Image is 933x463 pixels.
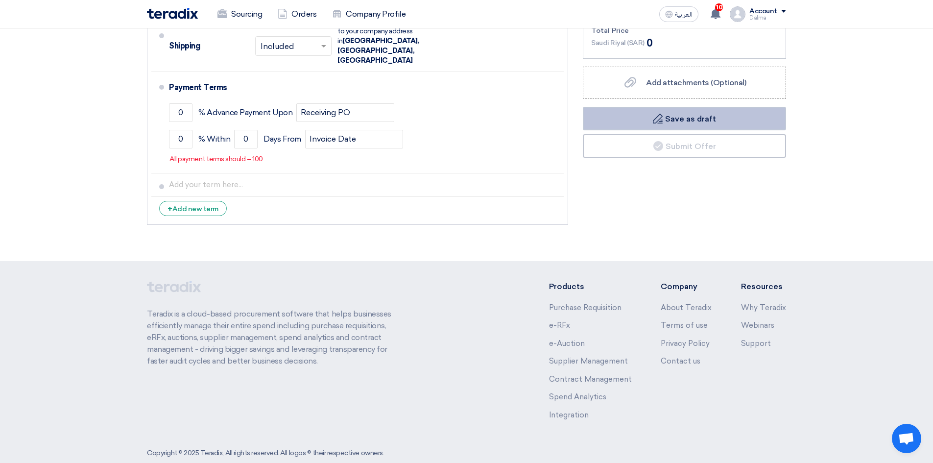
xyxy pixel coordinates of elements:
[715,3,723,11] span: 10
[730,6,745,22] img: profile_test.png
[661,339,710,348] a: Privacy Policy
[147,448,384,458] div: Copyright © 2025 Teradix, All rights reserved. All logos © their respective owners.
[661,357,700,366] a: Contact us
[169,76,552,99] div: Payment Terms
[198,134,230,144] span: % Within
[549,339,585,348] a: e-Auction
[549,375,632,384] a: Contract Management
[549,357,628,366] a: Supplier Management
[270,3,324,25] a: Orders
[234,130,258,148] input: payment-term-2
[324,3,413,25] a: Company Profile
[583,107,786,130] button: Save as draft
[305,130,403,148] input: payment-term-2
[591,25,778,36] div: Total Price
[749,7,777,16] div: Account
[741,303,786,312] a: Why Teradix
[675,11,693,18] span: العربية
[159,201,227,216] div: Add new term
[198,108,292,118] span: % Advance Payment Upon
[741,281,786,292] li: Resources
[147,8,198,19] img: Teradix logo
[169,34,247,58] div: Shipping
[210,3,270,25] a: Sourcing
[661,321,708,330] a: Terms of use
[296,103,394,122] input: payment-term-2
[167,204,172,214] span: +
[169,130,192,148] input: payment-term-2
[549,321,570,330] a: e-RFx
[549,411,589,419] a: Integration
[337,26,445,66] div: to your company address in
[646,36,653,50] span: 0
[169,154,263,164] p: All payment terms should = 100
[549,303,622,312] a: Purchase Requisition
[749,15,786,21] div: Dalma
[263,134,301,144] span: Days From
[892,424,921,453] div: Open chat
[661,303,712,312] a: About Teradix
[741,321,774,330] a: Webinars
[591,38,645,48] span: Saudi Riyal (SAR)
[337,37,419,65] span: [GEOGRAPHIC_DATA], [GEOGRAPHIC_DATA], [GEOGRAPHIC_DATA]
[583,134,786,158] button: Submit Offer
[661,281,712,292] li: Company
[741,339,771,348] a: Support
[147,308,403,367] p: Teradix is a cloud-based procurement software that helps businesses efficiently manage their enti...
[659,6,698,22] button: العربية
[549,281,632,292] li: Products
[169,103,192,122] input: payment-term-1
[549,392,606,401] a: Spend Analytics
[646,78,746,87] span: Add attachments (Optional)
[169,175,560,194] input: Add your term here...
